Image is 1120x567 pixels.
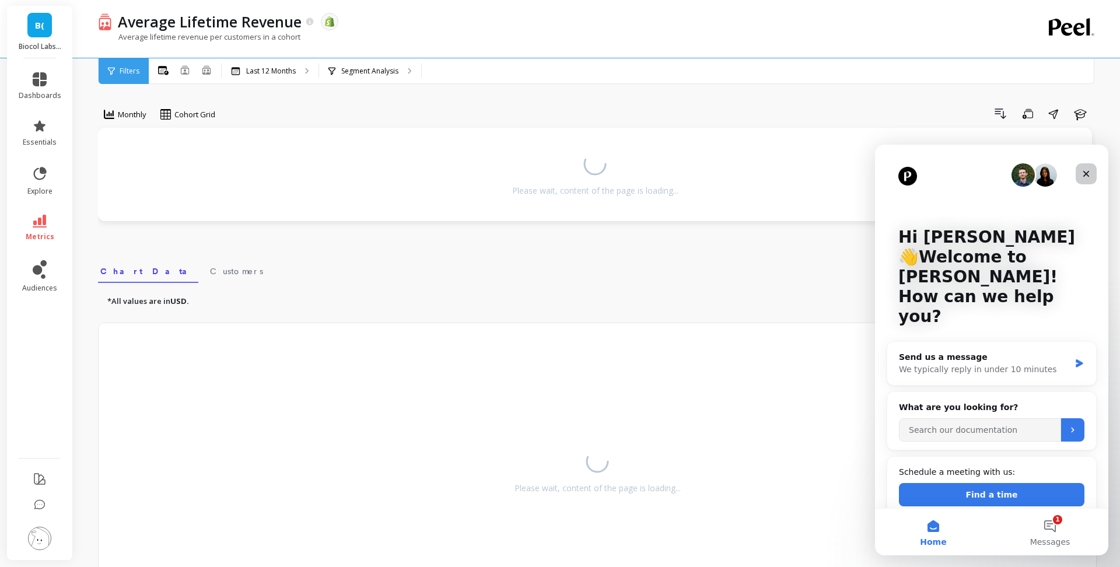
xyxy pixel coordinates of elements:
[19,42,61,51] p: Biocol Labs (US)
[28,527,51,550] img: profile picture
[107,296,189,307] p: *All values are in
[118,12,302,32] p: Average Lifetime Revenue
[170,296,189,306] strong: USD.
[512,185,678,197] div: Please wait, content of the page is loading...
[120,66,139,76] span: Filters
[98,32,300,42] p: Average lifetime revenue per customers in a cohort
[174,109,215,120] span: Cohort Grid
[341,66,398,76] p: Segment Analysis
[35,19,44,32] span: B(
[22,283,57,293] span: audiences
[875,145,1108,555] iframe: Intercom live chat
[27,187,52,196] span: explore
[100,265,196,277] span: Chart Data
[26,232,54,242] span: metrics
[23,138,57,147] span: essentials
[514,482,681,494] div: Please wait, content of the page is loading...
[118,109,146,120] span: Monthly
[19,91,61,100] span: dashboards
[210,265,263,277] span: Customers
[246,66,296,76] p: Last 12 Months
[324,16,335,27] img: api.shopify.svg
[98,13,112,30] img: header icon
[98,256,1097,283] nav: Tabs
